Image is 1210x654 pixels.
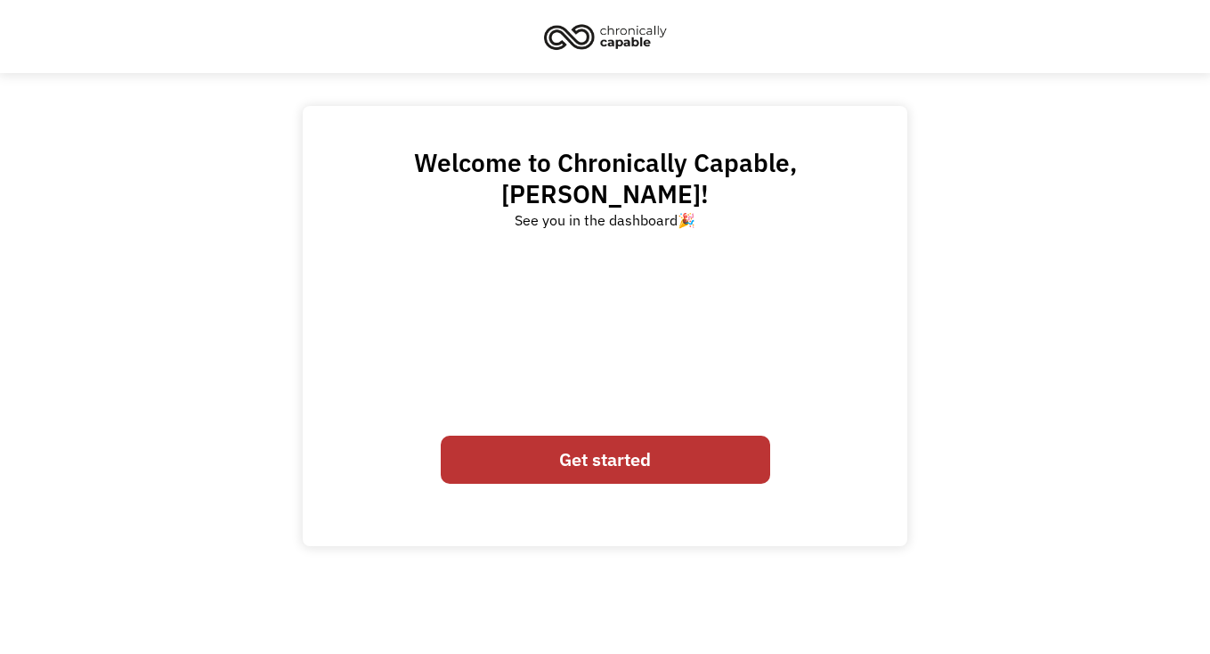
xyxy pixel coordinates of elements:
span: [PERSON_NAME] [501,177,701,210]
a: Get started [441,436,770,483]
form: Email Form [441,427,770,492]
a: 🎉 [678,211,695,229]
img: Chronically Capable logo [539,17,672,56]
h2: Welcome to Chronically Capable, ! [321,147,890,209]
div: See you in the dashboard [515,209,695,231]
